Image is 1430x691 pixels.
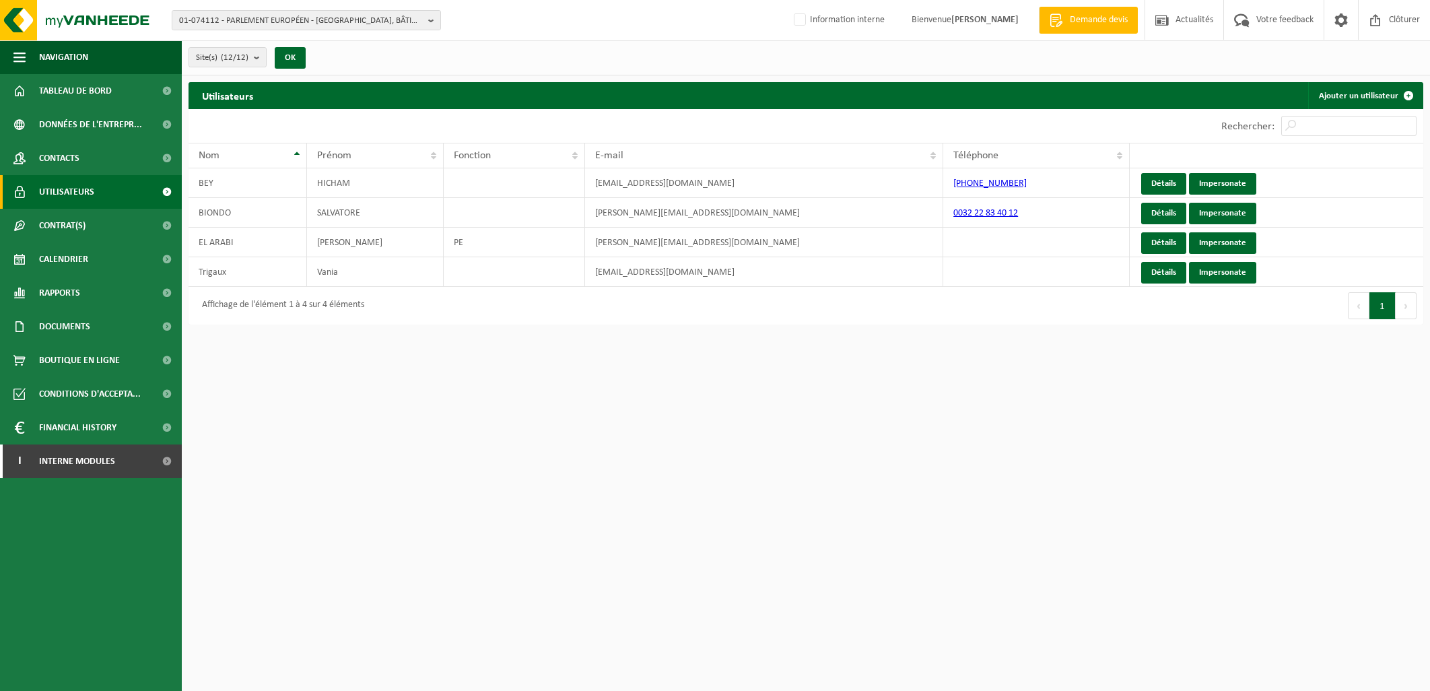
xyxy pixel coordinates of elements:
div: Affichage de l'élément 1 à 4 sur 4 éléments [195,294,364,318]
a: Demande devis [1039,7,1138,34]
span: Conditions d'accepta... [39,377,141,411]
td: [EMAIL_ADDRESS][DOMAIN_NAME] [585,168,944,198]
span: E-mail [595,150,623,161]
span: Calendrier [39,242,88,276]
span: Fonction [454,150,491,161]
span: 01-074112 - PARLEMENT EUROPÉEN - [GEOGRAPHIC_DATA], BÂTIMENT [PERSON_NAME] BUREAU 00D008 [GEOGRAP... [179,11,423,31]
td: EL ARABI [189,228,307,257]
a: Impersonate [1189,232,1256,254]
td: Vania [307,257,444,287]
a: [PHONE_NUMBER] [953,178,1027,189]
td: [PERSON_NAME][EMAIL_ADDRESS][DOMAIN_NAME] [585,198,944,228]
span: Téléphone [953,150,998,161]
span: Prénom [317,150,351,161]
td: [PERSON_NAME] [307,228,444,257]
td: PE [444,228,584,257]
button: Previous [1348,292,1369,319]
td: [PERSON_NAME][EMAIL_ADDRESS][DOMAIN_NAME] [585,228,944,257]
strong: [PERSON_NAME] [951,15,1019,25]
button: 01-074112 - PARLEMENT EUROPÉEN - [GEOGRAPHIC_DATA], BÂTIMENT [PERSON_NAME] BUREAU 00D008 [GEOGRAP... [172,10,441,30]
a: Détails [1141,203,1186,224]
h2: Utilisateurs [189,82,267,108]
a: Impersonate [1189,173,1256,195]
a: 0032 22 83 40 12 [953,208,1018,218]
span: Nom [199,150,219,161]
button: Site(s)(12/12) [189,47,267,67]
span: Rapports [39,276,80,310]
count: (12/12) [221,53,248,62]
td: BIONDO [189,198,307,228]
span: Site(s) [196,48,248,68]
span: Tableau de bord [39,74,112,108]
span: Boutique en ligne [39,343,120,377]
a: Détails [1141,262,1186,284]
td: Trigaux [189,257,307,287]
td: [EMAIL_ADDRESS][DOMAIN_NAME] [585,257,944,287]
label: Rechercher: [1221,121,1274,132]
span: Financial History [39,411,116,445]
span: I [13,445,26,478]
a: Détails [1141,173,1186,195]
button: OK [275,47,306,69]
label: Information interne [791,10,885,30]
span: Contacts [39,141,79,175]
td: BEY [189,168,307,198]
span: Navigation [39,40,88,74]
td: HICHAM [307,168,444,198]
a: Impersonate [1189,262,1256,284]
span: Demande devis [1066,13,1131,27]
button: 1 [1369,292,1396,319]
span: Documents [39,310,90,343]
button: Next [1396,292,1417,319]
span: Données de l'entrepr... [39,108,142,141]
td: SALVATORE [307,198,444,228]
a: Détails [1141,232,1186,254]
span: Contrat(s) [39,209,86,242]
a: Impersonate [1189,203,1256,224]
span: Utilisateurs [39,175,94,209]
a: Ajouter un utilisateur [1308,82,1422,109]
span: Interne modules [39,445,115,478]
